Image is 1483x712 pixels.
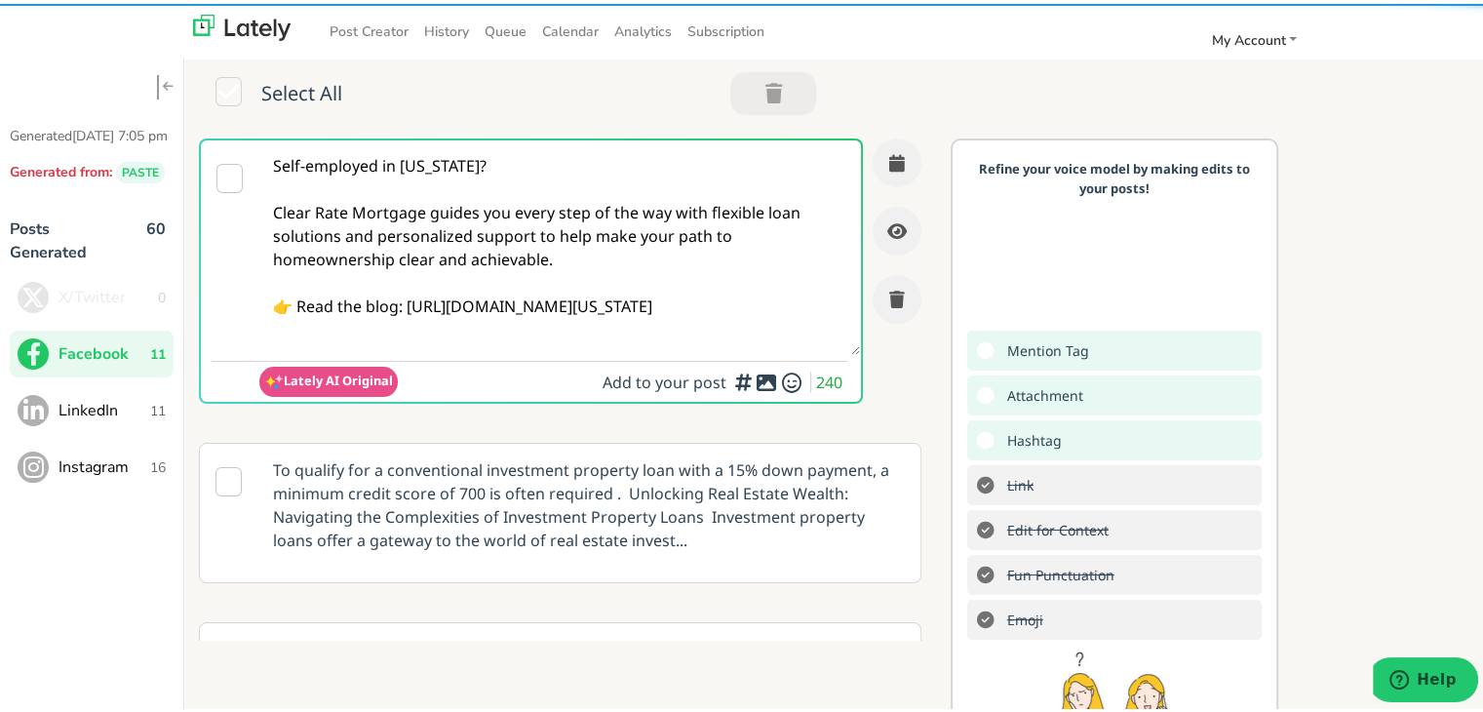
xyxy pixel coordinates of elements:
[150,397,166,417] span: 11
[780,378,803,379] i: Add emojis to clarify and drive home the tone of your message.
[1203,20,1305,53] a: My Account
[59,282,158,305] span: X/Twitter
[10,383,174,430] button: LinkedIn11
[264,369,284,388] img: pYdxOytzgAAAABJRU5ErkJggg==
[1373,653,1478,702] iframe: Opens a widget where you can find more information
[116,158,165,179] span: PASTE
[606,12,680,44] a: Analytics
[59,452,150,475] span: Instagram
[873,203,921,252] button: Preview this Post
[816,368,847,389] span: 240
[59,395,150,418] span: LinkedIn
[731,377,755,378] i: Add hashtags for context vs. index rankings for increased engagement
[10,214,107,260] p: Posts Generated
[997,602,1048,630] s: Add emojis to clarify and drive home the tone of your message.
[10,270,174,317] button: X/Twitter0
[146,214,166,270] span: 60
[1211,27,1285,46] span: My Account
[977,156,1253,194] p: Refine your voice model by making edits to your posts!
[150,454,166,474] span: 16
[997,512,1113,540] s: Double-check the A.I. to make sure nothing wonky got thru.
[158,284,166,304] span: 0
[680,12,772,44] a: Subscription
[997,422,1067,451] span: Add hashtags for context vs. index rankings for increased engagement.
[150,340,166,361] span: 11
[997,557,1119,585] s: Add exclamation marks, ellipses, etc. to better communicate tone.
[542,19,599,37] span: Calendar
[261,76,342,107] span: Select All
[997,467,1038,495] s: Add a link to drive traffic to a website or landing page.
[72,123,168,141] span: [DATE] 7:05 pm
[477,12,534,44] a: Queue
[997,377,1088,406] span: Add a video or photo or swap out the default image from any link for increased visual appeal.
[10,122,174,142] p: Generated
[873,135,921,183] button: Schedule this Post
[258,440,919,563] p: To qualify for a conventional investment property loan with a 15% down payment, a minimum credit ...
[873,271,921,320] button: Trash this Post
[603,368,731,389] span: Add to your post
[322,12,416,44] a: Post Creator
[755,378,778,379] i: Add a video or photo or swap out the default image from any link for increased visual appeal
[534,12,606,44] a: Calendar
[10,327,174,374] button: Facebook11
[416,12,477,44] a: History
[730,68,816,111] button: Trash 0 Post
[10,440,174,487] button: Instagram16
[59,338,150,362] span: Facebook
[10,159,112,178] span: Generated from:
[193,11,291,37] img: lately_logo_nav.700ca2e7.jpg
[997,333,1094,361] span: Add mention tags to leverage the sharing power of others.
[284,368,393,385] span: Lately AI Original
